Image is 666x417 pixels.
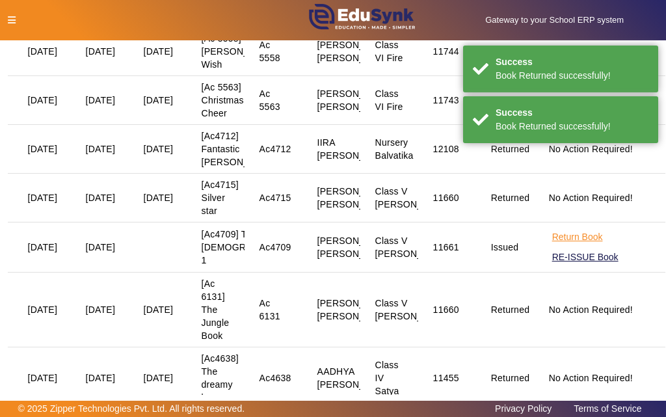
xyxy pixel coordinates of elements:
div: Ac4712 [260,142,291,155]
div: [DATE] [86,94,116,107]
span: No Action Required! [549,193,633,203]
div: 12108 [433,142,459,155]
div: [Ac4638] The dreamy boy [202,352,239,404]
div: [Ac4709] The hidden [DEMOGRAPHIC_DATA] 1 [202,228,306,267]
div: Returned [491,142,530,155]
div: [DATE] [28,303,58,316]
span: No Action Required! [549,95,633,105]
div: [Ac 5558] [PERSON_NAME]'s Wish [202,32,286,71]
div: 11744 [433,45,459,58]
div: [DATE] [144,94,174,107]
div: [DATE] [86,371,116,384]
button: Return Book [551,229,604,245]
div: [DATE] [86,191,116,204]
div: [DATE] [28,241,58,254]
div: [DATE] [86,241,116,254]
div: Class IV Satya [375,358,403,397]
button: RE-ISSUE Book [551,249,620,265]
a: Privacy Policy [488,400,558,417]
div: [DATE] [86,142,116,155]
div: Returned [491,303,530,316]
div: [DATE] [28,191,58,204]
div: Class V [PERSON_NAME] [375,297,452,323]
div: Class V [PERSON_NAME] [375,234,452,260]
div: Success [496,55,648,69]
span: No Action Required! [549,304,633,315]
div: [DATE] [144,303,174,316]
div: 11660 [433,191,459,204]
h5: Gateway to your School ERP system [451,15,659,25]
div: [Ac 6131] The Jungle Book [202,277,230,342]
div: Class VI Fire [375,87,403,113]
span: No Action Required! [549,373,633,383]
div: [DATE] [144,191,174,204]
div: [PERSON_NAME] [PERSON_NAME] [317,38,394,64]
div: Ac 5558 [260,38,287,64]
div: Book Returned successfully! [496,69,648,83]
div: [DATE] [144,371,174,384]
div: [DATE] [28,371,58,384]
div: Returned [491,371,530,384]
div: [Ac4715] Silver star [202,178,239,217]
div: [DATE] [86,303,116,316]
div: 11660 [433,303,459,316]
div: Class VI Fire [375,38,403,64]
div: Ac 5563 [260,87,287,113]
div: [DATE] [28,94,58,107]
div: [DATE] [28,142,58,155]
div: Ac4709 [260,241,291,254]
div: [DATE] [28,45,58,58]
div: Issued [491,241,519,254]
span: No Action Required! [549,144,633,154]
div: AADHYA [PERSON_NAME] [317,365,394,391]
a: Terms of Service [567,400,648,417]
div: [Ac4712] Fantastic [PERSON_NAME] [202,129,278,168]
div: [DATE] [144,142,174,155]
div: [PERSON_NAME] [PERSON_NAME] [317,185,394,211]
div: [PERSON_NAME] [PERSON_NAME] [317,297,394,323]
div: Returned [491,191,530,204]
div: [Ac 5563] Christmas Cheer [202,81,244,120]
div: [DATE] [86,45,116,58]
p: © 2025 Zipper Technologies Pvt. Ltd. All rights reserved. [18,402,245,416]
div: 11661 [433,241,459,254]
div: [PERSON_NAME] [PERSON_NAME] [317,234,394,260]
div: [DATE] [144,45,174,58]
div: Nursery Balvatika [375,136,414,162]
div: Success [496,106,648,120]
div: Class V [PERSON_NAME] [375,185,452,211]
div: 11743 [433,94,459,107]
div: [PERSON_NAME] [PERSON_NAME] [317,87,394,113]
div: Ac4715 [260,191,291,204]
div: Returned [491,94,530,107]
div: Book Returned successfully! [496,120,648,133]
div: IIRA [PERSON_NAME] [317,136,394,162]
div: 11455 [433,371,459,384]
div: Ac 6131 [260,297,287,323]
div: Ac4638 [260,371,291,384]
